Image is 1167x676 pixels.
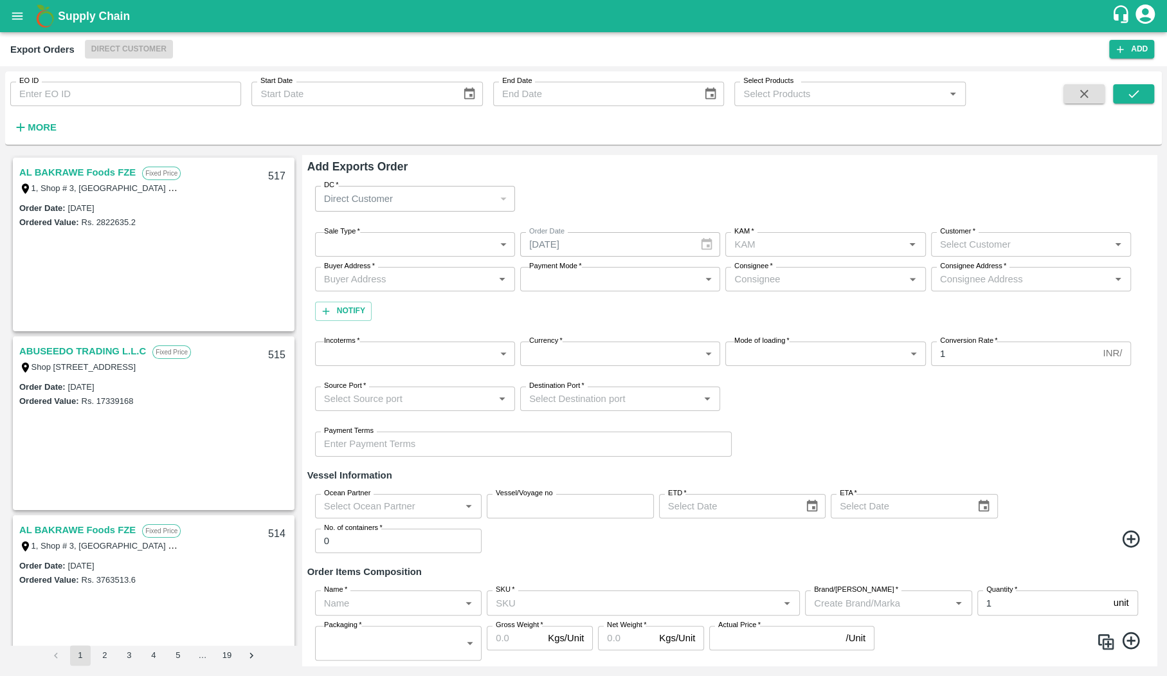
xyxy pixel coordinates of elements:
input: Select Ocean Partner [319,498,457,515]
label: Brand/[PERSON_NAME] [814,585,898,595]
label: EO ID [19,76,39,86]
label: Order Date : [19,561,66,571]
div: customer-support [1111,5,1134,28]
input: 0.0 [598,626,654,650]
div: Export Orders [10,41,75,58]
label: 1, Shop # 3, [GEOGRAPHIC_DATA] – central fruits and vegetables market, , , , , [GEOGRAPHIC_DATA] [32,183,418,193]
p: /Unit [846,631,865,645]
input: 0.0 [487,626,543,650]
a: AL BAKRAWE Foods FZE [19,164,136,181]
p: Fixed Price [142,524,181,538]
p: unit [1114,596,1129,610]
label: Quantity [986,585,1017,595]
label: ETA [840,488,857,498]
img: logo [32,3,58,29]
label: Shop [STREET_ADDRESS] [32,362,136,372]
button: Open [904,271,921,288]
button: Choose date [972,494,996,518]
button: page 1 [70,645,91,666]
label: Ocean Partner [324,488,370,498]
button: Open [779,594,795,611]
b: Add Exports Order [307,160,408,173]
label: Payment Terms [324,426,374,436]
a: ABUSEEDO TRADING L.L.C [19,343,146,360]
button: Go to page 19 [217,645,237,666]
p: Kgs/Unit [659,631,695,645]
label: Currency [529,336,563,346]
a: AL BAKRAWE Foods FZE [19,522,136,538]
nav: pagination navigation [44,645,264,666]
label: No. of containers [324,523,383,533]
input: Select Source port [319,390,490,407]
label: Ordered Value: [19,217,78,227]
p: Fixed Price [152,345,191,359]
button: Open [460,498,477,515]
input: Enter Payment Terms [315,432,732,456]
button: Open [1110,236,1126,253]
label: Order Date [529,226,565,237]
button: open drawer [3,1,32,31]
button: Open [945,86,961,102]
input: End Date [493,82,693,106]
button: More [10,116,60,138]
label: [DATE] [68,203,95,213]
label: Payment Mode [529,261,581,271]
div: 514 [260,519,293,549]
p: Kgs/Unit [548,631,584,645]
div: 517 [260,161,293,192]
label: Sale Type [324,226,360,237]
input: Create Brand/Marka [809,594,930,611]
label: Source Port [324,381,366,391]
label: Order Date : [19,382,66,392]
label: Vessel/Voyage no [496,488,553,498]
strong: Vessel Information [307,470,392,480]
input: Select Date [831,494,966,518]
a: Supply Chain [58,7,1111,25]
div: … [192,650,213,662]
label: Rs. 3763513.6 [81,575,136,585]
label: Ordered Value: [19,396,78,406]
div: account of current user [1134,3,1157,30]
p: Fixed Price [142,167,181,180]
label: [DATE] [68,561,95,571]
label: Name [324,585,347,595]
label: Buyer Address [324,261,375,271]
button: Go to page 2 [95,645,115,666]
input: Consignee [729,271,900,288]
label: Consignee [734,261,773,271]
input: Name [319,594,457,611]
button: Choose date [800,494,824,518]
input: Buyer Address [319,271,490,288]
input: Consignee Address [935,271,1106,288]
label: DC [324,180,339,190]
input: Enter [315,529,482,553]
button: Choose date [698,82,723,106]
label: Incoterms [324,336,359,346]
strong: More [28,122,57,132]
input: Select Date [520,232,689,257]
input: Select Destination port [524,390,695,407]
label: SKU [496,585,514,595]
input: Enter EO ID [10,82,241,106]
label: Gross Weight [496,620,543,630]
div: 515 [260,340,293,370]
input: 0.0 [977,590,1108,615]
label: KAM [734,226,754,237]
label: 1, Shop # 3, [GEOGRAPHIC_DATA] – central fruits and vegetables market, , , , , [GEOGRAPHIC_DATA] [32,540,418,551]
button: Open [460,594,477,611]
button: Go to page 4 [143,645,164,666]
input: SKU [491,594,775,611]
button: Open [904,236,921,253]
button: Open [1110,271,1126,288]
label: Net Weight [607,620,646,630]
button: Go to page 3 [119,645,140,666]
label: Actual Price [718,620,761,630]
input: Select Date [659,494,795,518]
button: Choose date [457,82,482,106]
button: Notify [315,302,372,320]
button: Open [950,594,967,611]
button: Go to page 5 [168,645,188,666]
input: KAM [729,236,900,253]
label: Destination Port [529,381,584,391]
button: Go to next page [241,645,262,666]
